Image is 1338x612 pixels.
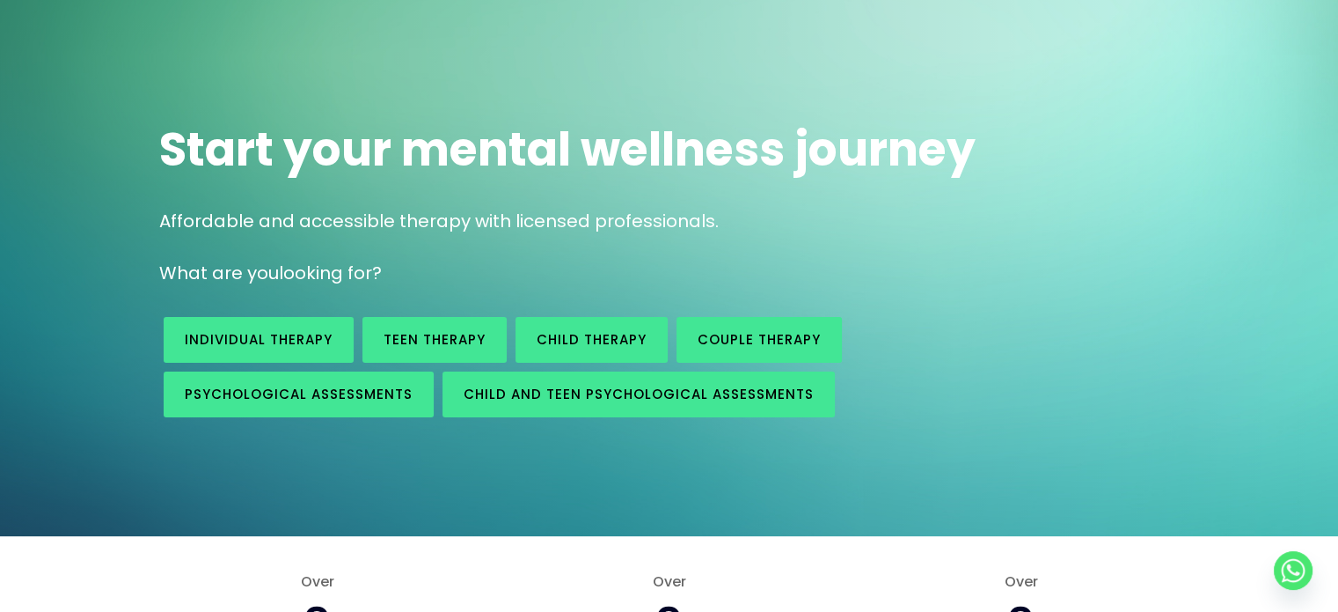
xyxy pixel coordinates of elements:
[515,317,668,363] a: Child Therapy
[510,571,827,592] span: Over
[537,330,647,349] span: Child Therapy
[159,261,279,285] span: What are you
[676,317,842,363] a: Couple therapy
[164,372,434,417] a: Psychological assessments
[442,372,835,417] a: Child and Teen Psychological assessments
[159,571,476,592] span: Over
[862,571,1179,592] span: Over
[698,330,821,349] span: Couple therapy
[279,261,382,285] span: looking for?
[185,385,413,403] span: Psychological assessments
[464,385,814,403] span: Child and Teen Psychological assessments
[1274,551,1312,590] a: Whatsapp
[159,117,976,181] span: Start your mental wellness journey
[384,330,486,349] span: Teen Therapy
[185,330,333,349] span: Individual therapy
[362,317,507,363] a: Teen Therapy
[164,317,354,363] a: Individual therapy
[159,209,1180,234] p: Affordable and accessible therapy with licensed professionals.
